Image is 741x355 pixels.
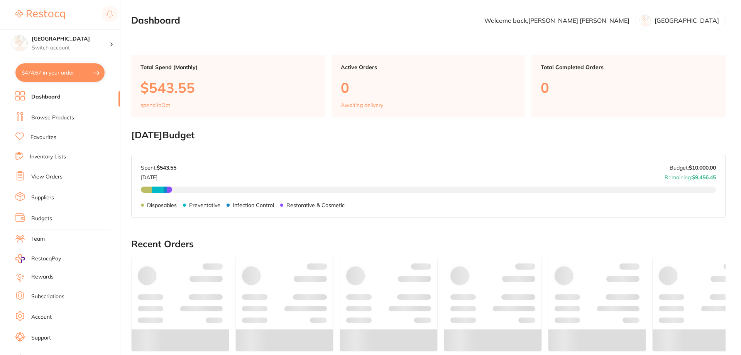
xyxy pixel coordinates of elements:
a: Subscriptions [31,293,64,301]
a: Total Spend (Monthly)$543.55spend inOct [131,55,325,117]
a: Favourites [30,134,56,141]
p: Welcome back, [PERSON_NAME] [PERSON_NAME] [484,17,629,24]
strong: $10,000.00 [689,164,716,171]
p: Preventative [189,202,220,208]
p: Restorative & Cosmetic [286,202,345,208]
p: Total Completed Orders [541,64,716,70]
a: Account [31,313,52,321]
img: RestocqPay [15,254,25,263]
p: spend in Oct [140,102,170,108]
h2: [DATE] Budget [131,130,726,141]
a: Active Orders0Awaiting delivery [332,55,526,117]
a: Browse Products [31,114,74,122]
a: Team [31,235,45,243]
p: $543.55 [140,80,316,95]
p: 0 [341,80,516,95]
a: Rewards [31,273,54,281]
a: View Orders [31,173,63,181]
strong: $543.55 [157,164,176,171]
img: Restocq Logo [15,10,65,19]
strong: $9,456.45 [692,174,716,181]
img: Katoomba Dental Centre [12,36,27,51]
h4: Katoomba Dental Centre [32,35,110,43]
a: Dashboard [31,93,61,101]
p: 0 [541,80,716,95]
span: RestocqPay [31,255,61,263]
a: Inventory Lists [30,153,66,161]
a: Restocq Logo [15,6,65,24]
a: Total Completed Orders0 [531,55,726,117]
p: Active Orders [341,64,516,70]
a: Support [31,334,51,342]
p: Awaiting delivery [341,102,383,108]
p: Spent: [141,165,176,171]
h2: Dashboard [131,15,180,26]
p: Total Spend (Monthly) [140,64,316,70]
a: Budgets [31,215,52,223]
p: Infection Control [233,202,274,208]
p: Remaining: [665,171,716,180]
p: Budget: [670,165,716,171]
h2: Recent Orders [131,239,726,250]
button: $474.67 in your order [15,63,105,82]
p: Disposables [147,202,177,208]
a: Suppliers [31,194,54,202]
p: [GEOGRAPHIC_DATA] [655,17,719,24]
p: Switch account [32,44,110,52]
p: [DATE] [141,171,176,180]
a: RestocqPay [15,254,61,263]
